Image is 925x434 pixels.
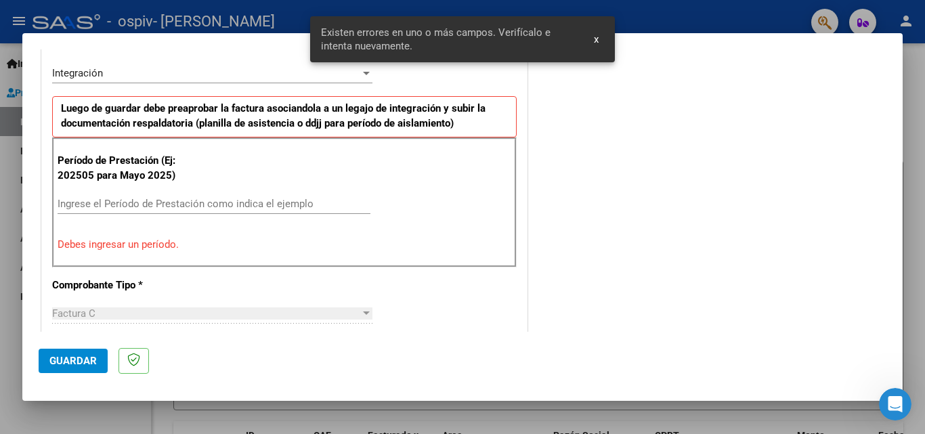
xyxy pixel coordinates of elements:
[321,26,578,53] span: Existen errores en uno o más campos. Verifícalo e intenta nuevamente.
[58,153,194,183] p: Período de Prestación (Ej: 202505 para Mayo 2025)
[61,102,486,130] strong: Luego de guardar debe preaprobar la factura asociandola a un legajo de integración y subir la doc...
[52,307,95,320] span: Factura C
[879,388,911,420] iframe: Intercom live chat
[594,33,599,45] span: x
[52,278,192,293] p: Comprobante Tipo *
[39,349,108,373] button: Guardar
[58,237,511,253] p: Debes ingresar un período.
[49,355,97,367] span: Guardar
[52,67,103,79] span: Integración
[583,27,609,51] button: x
